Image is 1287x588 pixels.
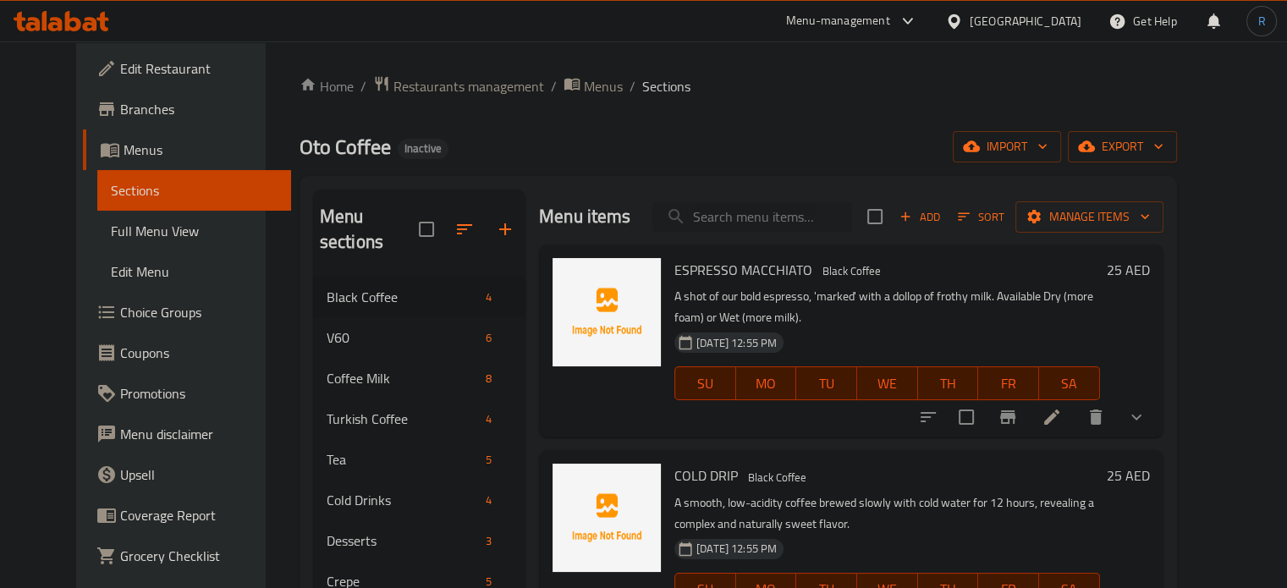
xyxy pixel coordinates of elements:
[111,221,278,241] span: Full Menu View
[803,371,850,396] span: TU
[120,464,278,485] span: Upsell
[918,366,979,400] button: TH
[953,131,1061,162] button: import
[300,75,1177,97] nav: breadcrumb
[398,141,448,156] span: Inactive
[690,335,784,351] span: [DATE] 12:55 PM
[373,75,544,97] a: Restaurants management
[674,257,812,283] span: ESPRESSO MACCHIATO
[120,424,278,444] span: Menu disclaimer
[954,204,1009,230] button: Sort
[674,492,1100,535] p: A smooth, low-acidity coffee brewed slowly with cold water for 12 hours, revealing a complex and ...
[313,277,525,317] div: Black Coffee4
[320,204,419,255] h2: Menu sections
[1046,371,1093,396] span: SA
[741,468,813,487] span: Black Coffee
[642,76,690,96] span: Sections
[313,398,525,439] div: Turkish Coffee4
[120,505,278,525] span: Coverage Report
[479,490,498,510] div: items
[83,48,291,89] a: Edit Restaurant
[313,358,525,398] div: Coffee Milk8
[111,180,278,201] span: Sections
[857,199,893,234] span: Select section
[120,302,278,322] span: Choice Groups
[313,317,525,358] div: V606
[111,261,278,282] span: Edit Menu
[479,368,498,388] div: items
[958,207,1004,227] span: Sort
[479,409,498,429] div: items
[124,140,278,160] span: Menus
[327,327,479,348] span: V60
[327,530,479,551] span: Desserts
[120,546,278,566] span: Grocery Checklist
[893,204,947,230] span: Add item
[83,454,291,495] a: Upsell
[551,76,557,96] li: /
[327,490,479,510] div: Cold Drinks
[630,76,635,96] li: /
[409,212,444,247] span: Select all sections
[479,449,498,470] div: items
[120,99,278,119] span: Branches
[584,76,623,96] span: Menus
[83,373,291,414] a: Promotions
[1257,12,1265,30] span: R
[741,467,813,487] div: Black Coffee
[652,202,852,232] input: search
[1126,407,1147,427] svg: Show Choices
[857,366,918,400] button: WE
[120,383,278,404] span: Promotions
[947,204,1015,230] span: Sort items
[398,139,448,159] div: Inactive
[97,211,291,251] a: Full Menu View
[300,76,354,96] a: Home
[674,463,738,488] span: COLD DRIP
[97,170,291,211] a: Sections
[796,366,857,400] button: TU
[1081,136,1163,157] span: export
[83,292,291,332] a: Choice Groups
[987,397,1028,437] button: Branch-specific-item
[479,330,498,346] span: 6
[1107,258,1150,282] h6: 25 AED
[120,58,278,79] span: Edit Restaurant
[327,287,479,307] span: Black Coffee
[1068,131,1177,162] button: export
[553,464,661,572] img: COLD DRIP
[479,533,498,549] span: 3
[479,289,498,305] span: 4
[1029,206,1150,228] span: Manage items
[966,136,1048,157] span: import
[970,12,1081,30] div: [GEOGRAPHIC_DATA]
[1015,201,1163,233] button: Manage items
[327,409,479,429] span: Turkish Coffee
[1075,397,1116,437] button: delete
[1107,464,1150,487] h6: 25 AED
[674,366,736,400] button: SU
[327,368,479,388] span: Coffee Milk
[479,287,498,307] div: items
[83,129,291,170] a: Menus
[553,258,661,366] img: ESPRESSO MACCHIATO
[816,261,888,282] div: Black Coffee
[327,449,479,470] div: Tea
[313,439,525,480] div: Tea5
[97,251,291,292] a: Edit Menu
[479,411,498,427] span: 4
[539,204,631,229] h2: Menu items
[1116,397,1157,437] button: show more
[360,76,366,96] li: /
[120,343,278,363] span: Coupons
[479,452,498,468] span: 5
[985,371,1032,396] span: FR
[690,541,784,557] span: [DATE] 12:55 PM
[1042,407,1062,427] a: Edit menu item
[83,495,291,536] a: Coverage Report
[736,366,797,400] button: MO
[83,536,291,576] a: Grocery Checklist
